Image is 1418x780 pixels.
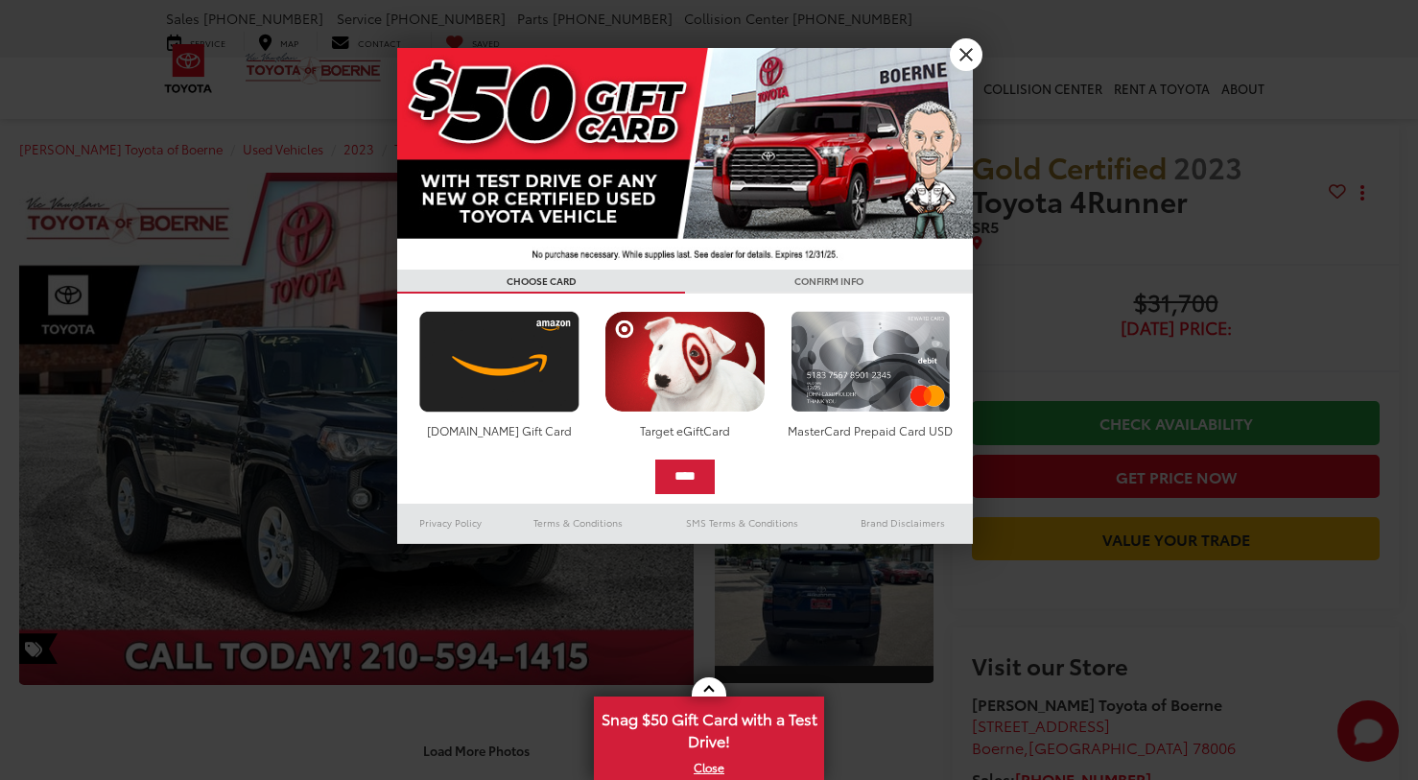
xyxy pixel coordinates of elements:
a: Privacy Policy [397,511,505,534]
img: targetcard.png [600,311,769,413]
a: Brand Disclaimers [833,511,973,534]
img: amazoncard.png [414,311,584,413]
img: 42635_top_851395.jpg [397,48,973,270]
a: Terms & Conditions [505,511,651,534]
h3: CONFIRM INFO [685,270,973,294]
div: MasterCard Prepaid Card USD [786,422,956,438]
div: [DOMAIN_NAME] Gift Card [414,422,584,438]
div: Target eGiftCard [600,422,769,438]
span: Snag $50 Gift Card with a Test Drive! [596,698,822,757]
a: SMS Terms & Conditions [651,511,833,534]
h3: CHOOSE CARD [397,270,685,294]
img: mastercard.png [786,311,956,413]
